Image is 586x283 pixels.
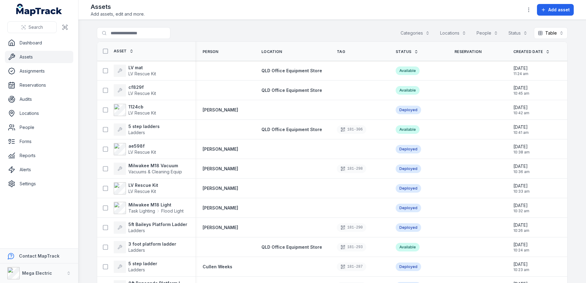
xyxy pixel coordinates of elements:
[5,135,73,148] a: Forms
[114,84,156,96] a: cf829fLV Rescue Kit
[91,11,145,17] span: Add assets, edit and more.
[5,107,73,119] a: Locations
[128,110,156,115] span: LV Rescue Kit
[5,178,73,190] a: Settings
[337,49,345,54] span: Tag
[114,143,156,155] a: ae598fLV Rescue Kit
[513,104,529,115] time: 14/08/2025, 10:42:52 am
[203,205,238,211] strong: [PERSON_NAME]
[513,222,529,228] span: [DATE]
[128,228,145,233] span: Ladders
[128,202,184,208] strong: Milwakee M18 Light
[396,184,421,193] div: Deployed
[5,121,73,134] a: People
[114,241,176,253] a: 3 foot platform ladderLadders
[513,91,529,96] span: 10:45 am
[513,267,529,272] span: 10:23 am
[396,145,421,153] div: Deployed
[19,253,59,258] strong: Contact MapTrack
[261,68,322,73] span: QLD Office Equipment Store
[513,85,529,91] span: [DATE]
[513,49,543,54] span: Created Date
[513,124,529,135] time: 14/08/2025, 10:41:46 am
[455,49,481,54] span: Reservation
[513,124,529,130] span: [DATE]
[396,262,421,271] div: Deployed
[128,247,145,253] span: Ladders
[114,261,157,273] a: 5 step ladderLadders
[337,164,366,173] div: 181-298
[128,169,182,174] span: Vacuums & Cleaning Equip
[396,125,420,134] div: Available
[203,225,238,231] a: [PERSON_NAME]
[114,65,156,77] a: LV matLV Rescue Kit
[513,104,529,111] span: [DATE]
[91,2,145,11] h2: Assets
[513,242,529,253] time: 14/08/2025, 10:24:20 am
[513,65,528,76] time: 14/08/2025, 11:24:29 am
[337,223,366,232] div: 181-290
[128,143,156,149] strong: ae598f
[261,126,322,133] a: QLD Office Equipment Store
[396,49,412,54] span: Status
[128,163,182,169] strong: Milwakee M18 Vacuum
[513,222,529,233] time: 14/08/2025, 10:26:34 am
[513,144,530,155] time: 14/08/2025, 10:38:05 am
[261,49,282,54] span: Location
[513,228,529,233] span: 10:26 am
[128,123,160,130] strong: 5 step ladders
[203,107,238,113] a: [PERSON_NAME]
[513,242,529,248] span: [DATE]
[114,221,187,234] a: 5ft Baileys Platform LadderLadders
[337,125,366,134] div: 181-306
[114,163,182,175] a: Milwakee M18 VacuumVacuums & Cleaning Equip
[114,49,127,54] span: Asset
[128,104,156,110] strong: 1124cb
[128,182,158,188] strong: LV Rescue Kit
[261,87,322,93] a: QLD Office Equipment Store
[128,84,156,90] strong: cf829f
[261,244,322,250] span: QLD Office Equipment Store
[5,149,73,162] a: Reports
[114,49,134,54] a: Asset
[128,208,155,214] span: Task Lighting
[114,104,156,116] a: 1124cbLV Rescue Kit
[203,166,238,172] a: [PERSON_NAME]
[534,27,568,39] button: Table
[128,267,145,272] span: Ladders
[203,49,219,54] span: Person
[396,223,421,232] div: Deployed
[128,91,156,96] span: LV Rescue Kit
[396,106,421,114] div: Deployed
[396,66,420,75] div: Available
[22,270,52,276] strong: Mega Electric
[337,262,366,271] div: 181-287
[128,71,156,76] span: LV Rescue Kit
[504,27,531,39] button: Status
[29,24,43,30] span: Search
[513,150,530,155] span: 10:38 am
[513,163,530,169] span: [DATE]
[513,169,530,174] span: 10:36 am
[7,21,57,33] button: Search
[5,164,73,176] a: Alerts
[114,123,160,136] a: 5 step laddersLadders
[128,261,157,267] strong: 5 step ladder
[203,264,232,270] a: Cullen Weeks
[396,164,421,173] div: Deployed
[513,202,529,213] time: 14/08/2025, 10:32:17 am
[396,86,420,95] div: Available
[161,208,184,214] span: Flood Light
[513,202,529,209] span: [DATE]
[203,146,238,152] a: [PERSON_NAME]
[548,7,570,13] span: Add asset
[114,202,184,214] a: Milwakee M18 LightTask LightingFlood Light
[5,79,73,91] a: Reservations
[16,4,62,16] a: MapTrack
[513,49,550,54] a: Created Date
[128,149,156,155] span: LV Rescue Kit
[114,182,158,194] a: LV Rescue KitLV Rescue Kit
